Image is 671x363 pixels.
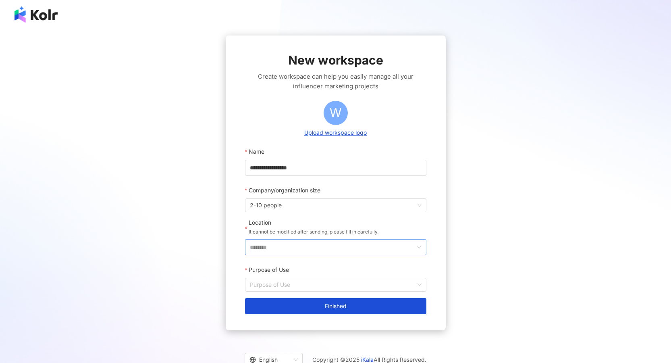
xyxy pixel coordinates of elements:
[245,182,326,198] label: Company/organization size
[288,52,383,69] span: New workspace
[249,228,378,236] p: It cannot be modified after sending, please fill in carefully.
[245,144,270,160] label: Name
[417,245,422,250] span: down
[361,356,374,363] a: iKala
[245,72,426,91] span: Create workspace can help you easily manage all your influencer marketing projects
[245,298,426,314] button: Finished
[325,303,347,309] span: Finished
[245,262,295,278] label: Purpose of Use
[245,160,426,176] input: Name
[250,199,422,212] span: 2-10 people
[302,128,369,137] button: Upload workspace logo
[330,103,342,122] span: W
[15,6,58,23] img: logo
[249,219,378,227] div: Location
